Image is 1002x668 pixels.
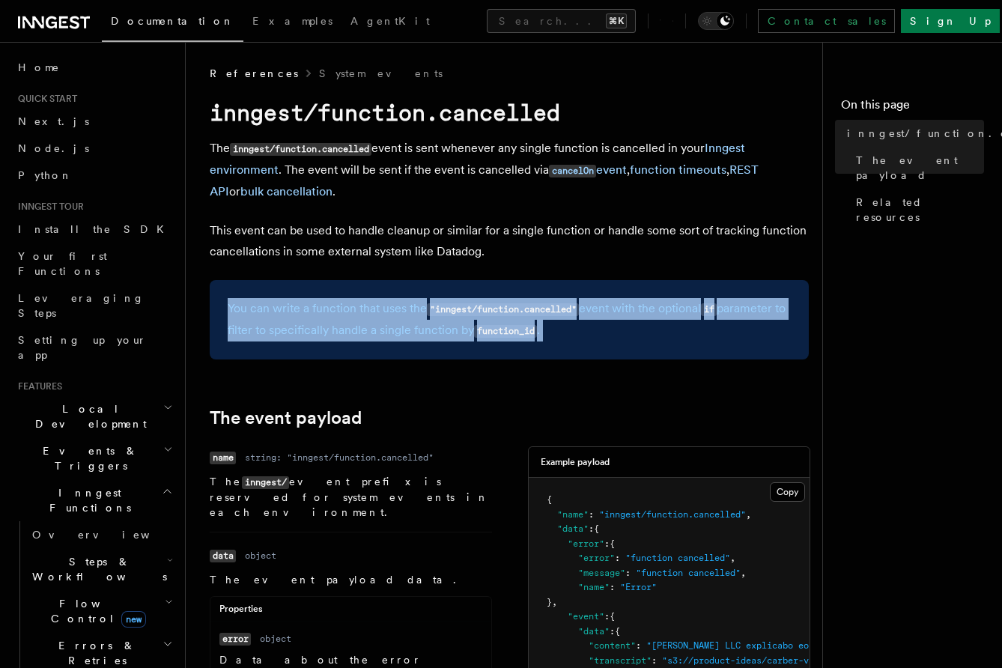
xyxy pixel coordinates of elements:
[18,250,107,277] span: Your first Functions
[12,162,176,189] a: Python
[26,596,165,626] span: Flow Control
[319,66,443,81] a: System events
[841,120,984,147] a: inngest/function.cancelled
[662,655,887,666] span: "s3://product-ideas/carber-vac-release.txt"
[770,482,805,502] button: Copy
[32,529,186,541] span: Overview
[242,476,289,489] code: inngest/
[111,15,234,27] span: Documentation
[541,456,610,468] h3: Example payload
[578,626,610,637] span: "data"
[12,401,163,431] span: Local Development
[474,325,537,338] code: function_id
[547,494,552,505] span: {
[18,292,145,319] span: Leveraging Steps
[578,553,615,563] span: "error"
[26,548,176,590] button: Steps & Workflows
[620,582,657,592] span: "Error"
[547,597,552,607] span: }
[210,474,492,520] p: The event prefix is reserved for system events in each environment.
[701,303,717,316] code: if
[210,452,236,464] code: name
[746,509,751,520] span: ,
[12,201,84,213] span: Inngest tour
[252,15,333,27] span: Examples
[121,611,146,628] span: new
[730,553,735,563] span: ,
[487,9,636,33] button: Search...⌘K
[901,9,1000,33] a: Sign Up
[604,538,610,549] span: :
[12,54,176,81] a: Home
[856,195,984,225] span: Related resources
[856,153,984,183] span: The event payload
[341,4,439,40] a: AgentKit
[636,640,641,651] span: :
[245,550,276,562] dd: object
[26,554,167,584] span: Steps & Workflows
[589,509,594,520] span: :
[615,626,620,637] span: {
[26,521,176,548] a: Overview
[260,633,291,645] dd: object
[610,538,615,549] span: {
[549,163,627,177] a: cancelOnevent
[210,407,362,428] a: The event payload
[427,303,579,316] code: "inngest/function.cancelled"
[578,568,625,578] span: "message"
[12,395,176,437] button: Local Development
[12,327,176,368] a: Setting up your app
[625,553,730,563] span: "function cancelled"
[240,184,333,198] a: bulk cancellation
[243,4,341,40] a: Examples
[210,138,809,202] p: The event is sent whenever any single function is cancelled in your . The event will be sent if t...
[210,550,236,562] code: data
[594,523,599,534] span: {
[26,590,176,632] button: Flow Controlnew
[589,523,594,534] span: :
[12,243,176,285] a: Your first Functions
[606,13,627,28] kbd: ⌘K
[568,538,604,549] span: "error"
[599,509,746,520] span: "inngest/function.cancelled"
[636,568,741,578] span: "function cancelled"
[210,572,492,587] p: The event payload data.
[18,115,89,127] span: Next.js
[557,523,589,534] span: "data"
[850,147,984,189] a: The event payload
[18,142,89,154] span: Node.js
[610,611,615,622] span: {
[210,603,491,622] div: Properties
[12,437,176,479] button: Events & Triggers
[610,626,615,637] span: :
[12,443,163,473] span: Events & Triggers
[741,568,746,578] span: ,
[604,611,610,622] span: :
[102,4,243,42] a: Documentation
[12,479,176,521] button: Inngest Functions
[652,655,657,666] span: :
[549,165,596,177] code: cancelOn
[646,640,819,651] span: "[PERSON_NAME] LLC explicabo eos"
[18,334,147,361] span: Setting up your app
[210,66,298,81] span: References
[610,582,615,592] span: :
[230,143,371,156] code: inngest/function.cancelled
[552,597,557,607] span: ,
[12,485,162,515] span: Inngest Functions
[18,223,173,235] span: Install the SDK
[12,380,62,392] span: Features
[350,15,430,27] span: AgentKit
[12,108,176,135] a: Next.js
[589,655,652,666] span: "transcript"
[18,60,60,75] span: Home
[557,509,589,520] span: "name"
[12,93,77,105] span: Quick start
[850,189,984,231] a: Related resources
[568,611,604,622] span: "event"
[228,298,791,341] p: You can write a function that uses the event with the optional parameter to filter to specificall...
[219,633,251,646] code: error
[589,640,636,651] span: "content"
[210,99,560,126] code: inngest/function.cancelled
[630,163,726,177] a: function timeouts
